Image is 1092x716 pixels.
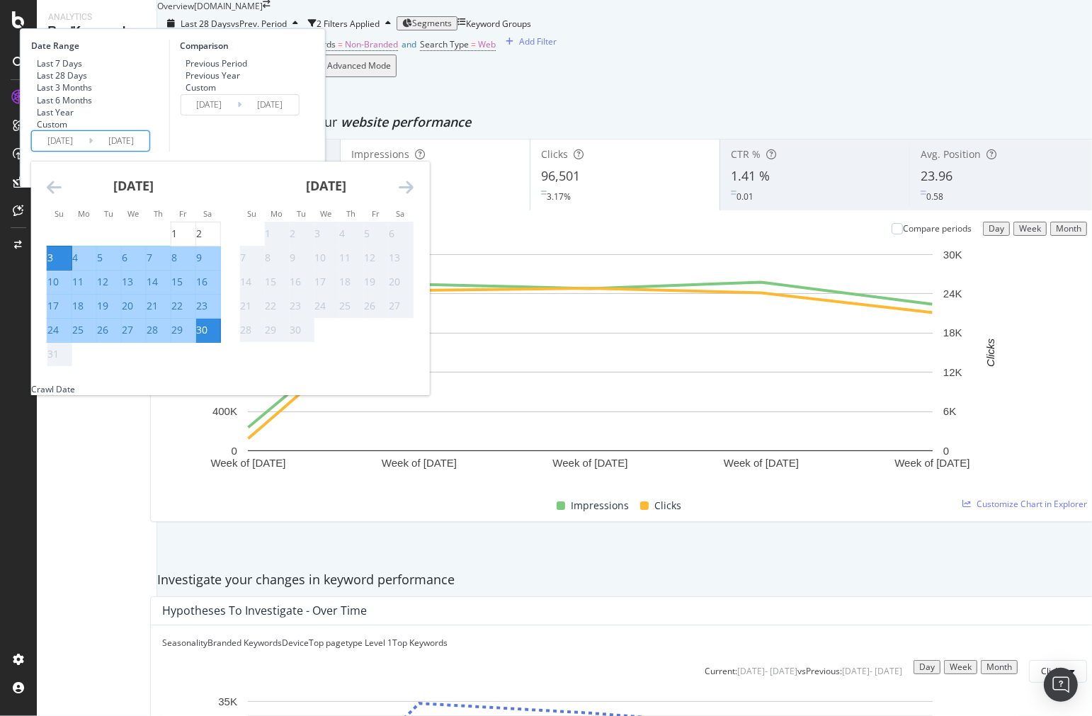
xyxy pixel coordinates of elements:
[37,69,87,81] div: Last 28 Days
[31,383,75,395] div: Crawl Date
[186,81,216,93] div: Custom
[397,16,457,30] button: Segments
[171,318,195,342] td: Selected. Friday, August 29, 2025
[731,147,761,161] span: CTR %
[736,191,753,203] div: 0.01
[392,637,448,649] div: Top Keywords
[282,637,309,649] div: Device
[239,246,264,270] td: Not available. Sunday, September 7, 2025
[72,251,78,265] div: 4
[364,251,375,265] div: 12
[317,18,380,30] div: 2 Filters Applied
[157,17,308,30] button: Last 28 DaysvsPrev. Period
[314,275,326,289] div: 17
[55,208,64,219] small: Su
[265,275,276,289] div: 15
[47,178,62,196] div: Move backward to switch to the previous month.
[180,57,247,69] div: Previous Period
[97,275,108,289] div: 12
[31,106,92,118] div: Last Year
[346,208,356,219] small: Th
[943,445,949,457] text: 0
[541,191,547,195] img: Equal
[171,246,195,270] td: Selected. Friday, August 8, 2025
[47,342,72,366] td: Not available. Sunday, August 31, 2025
[157,571,1092,589] div: Investigate your changes in keyword performance
[314,246,339,270] td: Not available. Wednesday, September 10, 2025
[308,12,397,35] button: 2 Filters Applied
[654,497,681,514] span: Clicks
[705,665,737,677] div: Current:
[420,38,469,50] span: Search Type
[382,457,457,469] text: Week of [DATE]
[977,498,1087,510] span: Customize Chart in Explorer
[241,95,298,115] input: End Date
[37,106,74,118] div: Last Year
[388,246,413,270] td: Not available. Saturday, September 13, 2025
[339,227,345,241] div: 4
[363,294,388,318] td: Not available. Friday, September 26, 2025
[72,323,84,337] div: 25
[218,695,237,708] text: 35K
[797,665,842,677] div: vs Previous :
[989,224,1004,234] div: Day
[314,270,339,294] td: Not available. Wednesday, September 17, 2025
[950,662,972,672] div: Week
[264,318,289,342] td: Not available. Monday, September 29, 2025
[196,251,202,265] div: 9
[180,40,303,52] div: Comparison
[496,35,561,48] button: Add Filter
[97,251,103,265] div: 5
[37,57,82,69] div: Last 7 Days
[388,270,413,294] td: Not available. Saturday, September 20, 2025
[171,251,177,265] div: 8
[519,35,557,47] div: Add Filter
[232,445,237,457] text: 0
[179,208,187,219] small: Fr
[31,57,92,69] div: Last 7 Days
[264,246,289,270] td: Not available. Monday, September 8, 2025
[363,222,388,246] td: Not available. Friday, September 5, 2025
[121,246,146,270] td: Selected. Wednesday, August 6, 2025
[72,299,84,313] div: 18
[339,222,363,246] td: Not available. Thursday, September 4, 2025
[231,18,287,30] span: vs Prev. Period
[146,294,171,318] td: Selected. Thursday, August 21, 2025
[290,251,295,265] div: 9
[363,246,388,270] td: Not available. Friday, September 12, 2025
[240,275,251,289] div: 14
[239,270,264,294] td: Not available. Sunday, September 14, 2025
[146,246,171,270] td: Selected. Thursday, August 7, 2025
[48,23,145,40] div: RealKeywords
[147,323,158,337] div: 28
[31,161,429,383] div: Calendar
[290,275,301,289] div: 16
[943,249,962,261] text: 30K
[297,208,306,219] small: Tu
[471,38,476,50] span: =
[842,665,902,677] div: [DATE] - [DATE]
[122,323,133,337] div: 27
[926,191,943,203] div: 0.58
[339,294,363,318] td: Not available. Thursday, September 25, 2025
[96,294,121,318] td: Selected. Tuesday, August 19, 2025
[731,167,770,184] span: 1.41 %
[1019,224,1041,234] div: Week
[196,299,207,313] div: 23
[121,270,146,294] td: Selected. Wednesday, August 13, 2025
[207,637,282,649] div: Branded Keywords
[264,270,289,294] td: Not available. Monday, September 15, 2025
[457,12,531,35] button: Keyword Groups
[306,177,346,194] strong: [DATE]
[196,275,207,289] div: 16
[196,323,207,337] div: 30
[121,294,146,318] td: Selected. Wednesday, August 20, 2025
[547,191,571,203] div: 3.17%
[47,251,53,265] div: 3
[72,270,96,294] td: Selected. Monday, August 11, 2025
[364,299,375,313] div: 26
[96,270,121,294] td: Selected. Tuesday, August 12, 2025
[265,227,271,241] div: 1
[146,270,171,294] td: Selected. Thursday, August 14, 2025
[478,38,496,50] span: Web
